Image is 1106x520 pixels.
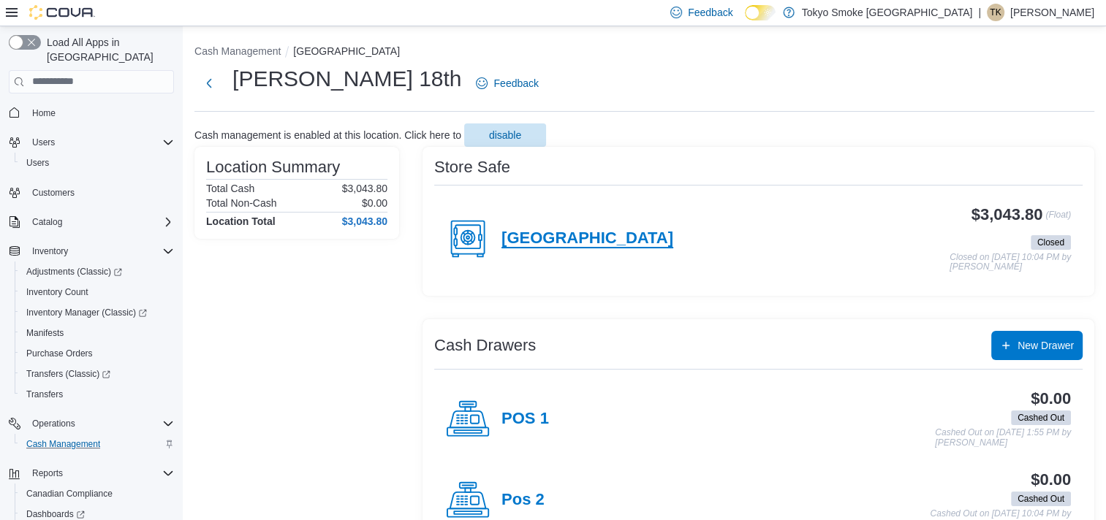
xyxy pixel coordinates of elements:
span: Users [26,157,49,169]
a: Cash Management [20,435,106,453]
button: Transfers [15,384,180,405]
a: Transfers (Classic) [15,364,180,384]
a: Adjustments (Classic) [15,261,180,282]
span: Operations [26,415,174,432]
button: Customers [3,182,180,203]
a: Users [20,154,55,172]
span: Manifests [26,327,64,339]
button: Users [15,153,180,173]
a: Home [26,104,61,122]
p: (Float) [1045,206,1071,232]
span: Closed [1031,235,1071,250]
p: Cash management is enabled at this location. Click here to [194,129,461,141]
span: Catalog [32,216,62,228]
span: Cashed Out [1018,411,1064,424]
span: Dashboards [26,508,85,520]
button: [GEOGRAPHIC_DATA] [293,45,400,57]
span: TK [990,4,1001,21]
span: Purchase Orders [20,345,174,362]
span: Purchase Orders [26,348,93,359]
a: Purchase Orders [20,345,99,362]
p: $3,043.80 [342,183,387,194]
p: Cashed Out on [DATE] 1:55 PM by [PERSON_NAME] [935,428,1071,448]
button: Reports [26,464,69,482]
p: $0.00 [362,197,387,209]
span: Inventory [32,245,68,257]
button: Users [26,134,61,151]
a: Transfers (Classic) [20,365,116,383]
span: Transfers (Classic) [26,368,110,380]
span: Inventory Count [26,286,88,298]
a: Inventory Manager (Classic) [15,302,180,323]
span: Home [26,104,174,122]
h1: [PERSON_NAME] 18th [232,64,461,93]
p: Closed on [DATE] 10:04 PM by [PERSON_NAME] [950,253,1071,272]
span: Inventory Count [20,283,174,301]
button: Inventory Count [15,282,180,302]
a: Feedback [470,69,544,98]
span: Transfers [20,386,174,403]
input: Dark Mode [745,5,776,20]
span: Cashed Out [1018,492,1064,505]
a: Inventory Count [20,283,94,301]
a: Adjustments (Classic) [20,263,128,280]
button: Operations [3,413,180,434]
p: [PERSON_NAME] [1010,4,1094,21]
button: Purchase Orders [15,343,180,364]
a: Customers [26,184,80,202]
button: Home [3,102,180,123]
span: Reports [32,467,63,479]
span: Feedback [493,76,538,91]
span: disable [489,128,521,142]
span: Canadian Compliance [26,488,113,500]
span: Adjustments (Classic) [26,266,122,278]
button: disable [464,123,546,147]
button: Users [3,132,180,153]
button: Catalog [26,213,68,231]
span: Customers [32,187,75,199]
a: Transfers [20,386,69,403]
h4: POS 1 [501,410,549,429]
button: Next [194,69,224,98]
span: Transfers [26,389,63,400]
span: Cashed Out [1011,492,1071,506]
h3: $0.00 [1031,390,1071,408]
h3: Location Summary [206,158,340,176]
h3: Store Safe [434,158,510,176]
span: Users [20,154,174,172]
p: Tokyo Smoke [GEOGRAPHIC_DATA] [802,4,973,21]
span: Operations [32,418,75,429]
a: Inventory Manager (Classic) [20,304,153,321]
button: Reports [3,463,180,483]
button: Canadian Compliance [15,483,180,504]
span: Closed [1037,236,1064,249]
button: Cash Management [15,434,180,454]
button: Manifests [15,323,180,343]
h4: Location Total [206,215,276,227]
span: Feedback [688,5,732,20]
h3: $0.00 [1031,471,1071,489]
button: Cash Management [194,45,281,57]
h4: [GEOGRAPHIC_DATA] [501,229,673,248]
h3: $3,043.80 [971,206,1043,223]
span: Inventory Manager (Classic) [20,304,174,321]
button: Operations [26,415,81,432]
h3: Cash Drawers [434,337,536,354]
a: Manifests [20,324,69,342]
span: New Drawer [1018,338,1074,353]
button: Inventory [3,241,180,261]
span: Users [26,134,174,151]
button: Inventory [26,242,74,260]
span: Cash Management [20,435,174,453]
h4: Pos 2 [501,491,545,510]
img: Cova [29,5,95,20]
nav: An example of EuiBreadcrumbs [194,44,1094,61]
span: Cash Management [26,438,100,450]
h4: $3,043.80 [342,215,387,227]
div: Tristan Kovachik [987,4,1004,21]
span: Inventory Manager (Classic) [26,307,147,318]
span: Adjustments (Classic) [20,263,174,280]
a: Canadian Compliance [20,485,118,502]
span: Users [32,137,55,148]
